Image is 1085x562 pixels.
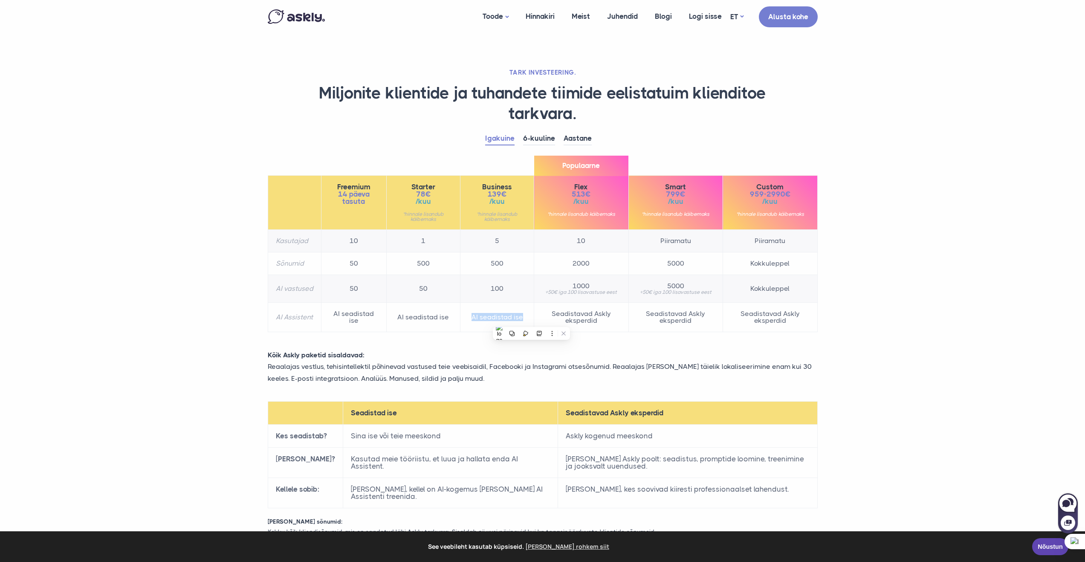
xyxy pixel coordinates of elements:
[542,183,620,191] span: Flex
[268,478,343,508] th: Kellele sobib:
[542,283,620,290] span: 1000
[534,252,628,275] td: 2000
[731,183,809,191] span: Custom
[386,275,460,303] td: 50
[731,191,809,198] span: 959-2990€
[558,401,817,424] th: Seadistavad Askly eksperdid
[268,303,321,332] th: AI Assistent
[268,447,343,478] th: [PERSON_NAME]?
[394,191,452,198] span: 78€
[460,303,534,332] td: AI seadistad ise
[534,303,628,332] td: Seadistavad Askly eksperdid
[637,211,715,217] small: *hinnale lisandub käibemaks
[542,198,620,205] span: /kuu
[723,303,817,332] td: Seadistavad Askly eksperdid
[268,68,818,77] h2: TARK INVESTEERING.
[343,424,558,447] td: Sina ise või teie meeskond
[321,230,386,252] td: 10
[628,252,723,275] td: 5000
[723,252,817,275] td: Kokkuleppel
[628,230,723,252] td: Piiramatu
[261,361,824,384] p: Reaalajas vestlus, tehisintellektil põhinevad vastused teie veebisaidil, Facebooki ja Instagrami ...
[558,424,817,447] td: Askly kogenud meeskond
[637,283,715,290] span: 5000
[268,252,321,275] th: Sõnumid
[524,540,610,553] a: learn more about cookies
[558,447,817,478] td: [PERSON_NAME] Askly poolt: seadistus, promptide loomine, treenimine ja jooksvalt uuendused.
[468,211,526,222] small: *hinnale lisandub käibemaks
[386,303,460,332] td: AI seadistad ise
[534,230,628,252] td: 10
[268,351,365,359] strong: Kõik Askly paketid sisaldavad:
[637,183,715,191] span: Smart
[329,191,379,205] span: 14 päeva tasuta
[558,478,817,508] td: [PERSON_NAME], kes soovivad kiiresti professionaalset lahendust.
[460,275,534,303] td: 100
[268,518,342,525] strong: [PERSON_NAME] sõnumid:
[542,211,620,217] small: *hinnale lisandub käibemaks
[730,11,744,23] a: ET
[261,527,824,537] p: Kokku kõik kliendisõnumid, mis on saadetud läbi Askly tarkvara. Sisaldab nii uusi päringuid kui k...
[542,290,620,295] small: +50€ iga 100 lisavastuse eest
[468,198,526,205] span: /kuu
[1032,538,1068,555] a: Nõustun
[343,401,558,424] th: Seadistad ise
[394,198,452,205] span: /kuu
[386,230,460,252] td: 1
[321,303,386,332] td: AI seadistad ise
[759,6,818,27] a: Alusta kohe
[394,211,452,222] small: *hinnale lisandub käibemaks
[731,198,809,205] span: /kuu
[460,230,534,252] td: 5
[343,447,558,478] td: Kasutad meie tööriistu, et luua ja hallata enda AI Assistent.
[268,230,321,252] th: Kasutajad
[731,285,809,292] span: Kokkuleppel
[460,252,534,275] td: 500
[386,252,460,275] td: 500
[268,83,818,124] h1: Miljonite klientide ja tuhandete tiimide eelistatuim klienditoe tarkvara.
[523,132,555,145] a: 6-kuuline
[329,183,379,191] span: Freemium
[394,183,452,191] span: Starter
[637,191,715,198] span: 799€
[485,132,515,145] a: Igakuine
[12,540,1026,553] span: See veebileht kasutab küpsiseid.
[534,156,628,176] span: Populaarne
[268,275,321,303] th: AI vastused
[637,198,715,205] span: /kuu
[1057,492,1079,534] iframe: Askly chat
[268,9,325,24] img: Askly
[723,230,817,252] td: Piiramatu
[731,211,809,217] small: *hinnale lisandub käibemaks
[321,252,386,275] td: 50
[542,191,620,198] span: 513€
[343,478,558,508] td: [PERSON_NAME], kellel on AI-kogemus [PERSON_NAME] AI Assistenti treenida.
[637,290,715,295] small: +50€ iga 100 lisavastuse eest
[468,183,526,191] span: Business
[321,275,386,303] td: 50
[564,132,592,145] a: Aastane
[468,191,526,198] span: 139€
[268,424,343,447] th: Kes seadistab?
[628,303,723,332] td: Seadistavad Askly eksperdid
